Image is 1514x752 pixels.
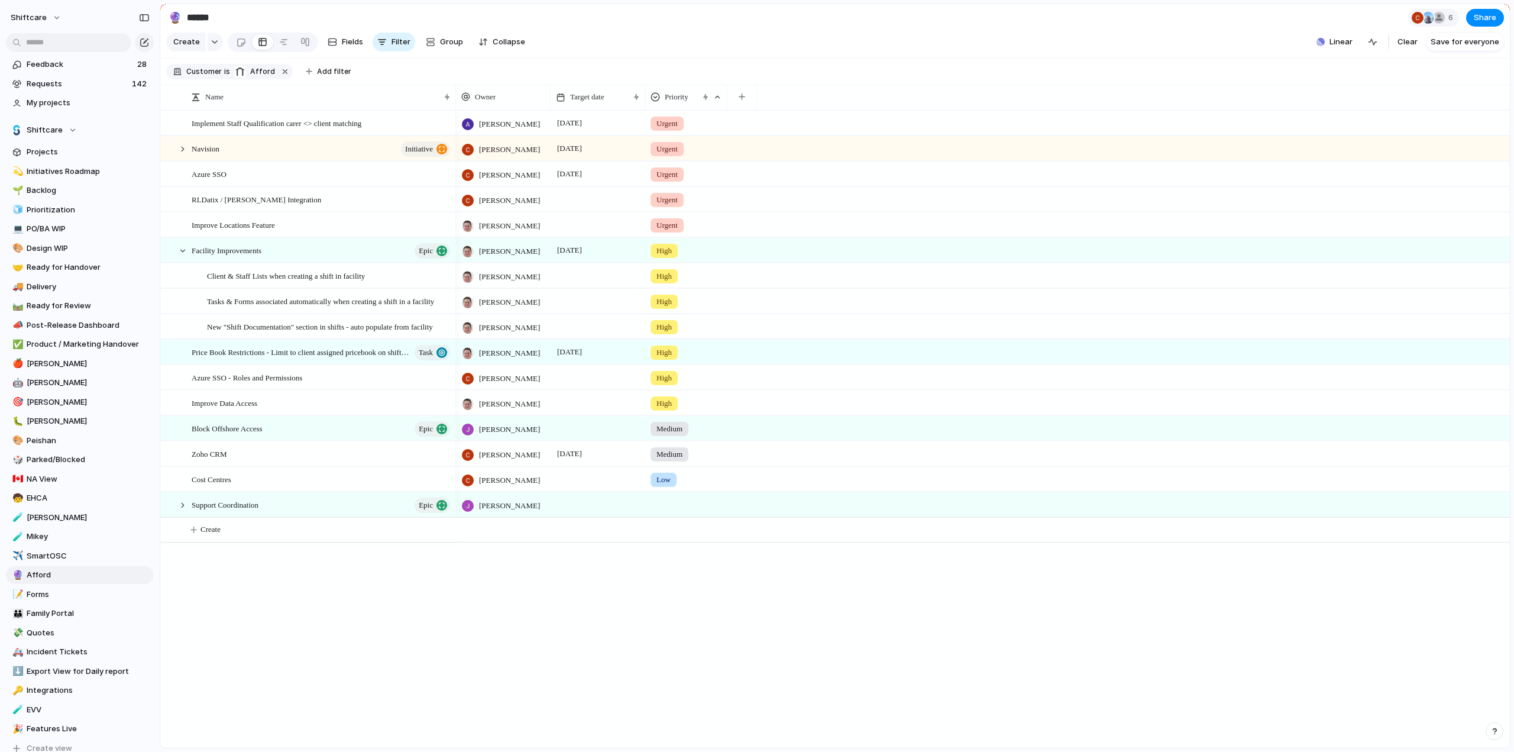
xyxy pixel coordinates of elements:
span: [PERSON_NAME] [479,373,540,385]
div: ✈️ [12,549,21,563]
span: EVV [27,704,150,716]
span: Navision [192,141,219,155]
a: 📝Forms [6,586,154,603]
a: ✅Product / Marketing Handover [6,335,154,353]
button: Collapse [474,33,530,51]
span: [PERSON_NAME] [479,271,540,283]
span: [PERSON_NAME] [479,449,540,461]
a: 🔮Afford [6,566,154,584]
span: Share [1474,12,1496,24]
span: Features Live [27,723,150,735]
span: Medium [656,448,682,460]
span: [PERSON_NAME] [479,144,540,156]
span: Create [173,36,200,48]
button: is [222,65,232,78]
div: 🤝 [12,261,21,275]
span: [DATE] [554,116,585,130]
span: Low [656,474,671,486]
button: 🚚 [11,281,22,293]
span: EHCA [27,492,150,504]
span: Urgent [656,143,678,155]
span: Shiftcare [27,124,63,136]
div: 🤖 [12,376,21,390]
button: Create [166,33,206,51]
span: High [656,372,672,384]
button: Group [420,33,469,51]
button: 👪 [11,608,22,619]
span: Group [440,36,463,48]
span: Azure SSO - Roles and Permissions [192,370,302,384]
span: [PERSON_NAME] [479,398,540,410]
span: New "Shift Documentation" section in shifts - auto populate from facility [207,319,433,333]
div: 💫Initiatives Roadmap [6,163,154,180]
a: Requests142 [6,75,154,93]
button: 🧪 [11,704,22,716]
span: RLDatix / [PERSON_NAME] Integration [192,192,321,206]
button: Shiftcare [6,121,154,139]
a: 🧊Prioritization [6,201,154,219]
button: 🔮 [11,569,22,581]
span: Urgent [656,169,678,180]
span: Add filter [317,66,351,77]
div: 🎉Features Live [6,720,154,738]
div: 🎨 [12,241,21,255]
span: Medium [656,423,682,435]
span: [PERSON_NAME] [479,220,540,232]
span: Improve Data Access [192,396,257,409]
a: ✈️SmartOSC [6,547,154,565]
button: Linear [1312,33,1357,51]
button: 🎨 [11,435,22,447]
button: 🧪 [11,512,22,524]
div: 💸 [12,626,21,640]
span: [PERSON_NAME] [479,500,540,512]
span: My projects [27,97,150,109]
span: shiftcare [11,12,47,24]
button: 🎨 [11,243,22,254]
div: 🎯 [12,395,21,409]
button: 🤝 [11,262,22,273]
span: High [656,245,672,257]
div: 🔑 [12,684,21,698]
span: Ready for Review [27,300,150,312]
a: 🧪[PERSON_NAME] [6,509,154,527]
span: Cost Centres [192,472,231,486]
div: 🌱Backlog [6,182,154,199]
button: Epic [415,421,450,437]
div: 🎯[PERSON_NAME] [6,393,154,411]
span: Projects [27,146,150,158]
div: 🍎 [12,357,21,370]
div: 🔮 [169,9,182,25]
div: 🧪Mikey [6,528,154,546]
span: Tasks & Forms associated automatically when creating a shift in a facility [207,294,434,308]
button: Save for everyone [1426,33,1504,51]
button: Share [1466,9,1504,27]
button: 🎯 [11,396,22,408]
span: High [656,270,672,282]
div: 👪Family Portal [6,605,154,622]
span: [PERSON_NAME] [479,475,540,486]
div: 🎲 [12,453,21,467]
span: Azure SSO [192,167,227,180]
span: Clear [1397,36,1418,48]
button: Epic [415,498,450,513]
a: 🛤️Ready for Review [6,297,154,315]
span: Design WIP [27,243,150,254]
span: High [656,321,672,333]
span: Name [205,91,224,103]
div: 🎨 [12,434,21,447]
a: ⬇️Export View for Daily report [6,663,154,680]
a: Feedback28 [6,56,154,73]
button: Add filter [299,63,358,80]
button: Task [415,345,450,360]
span: Client & Staff Lists when creating a shift in facility [207,269,365,282]
span: Collapse [493,36,525,48]
span: Improve Locations Feature [192,218,275,231]
div: 🚑Incident Tickets [6,643,154,661]
span: Mikey [27,531,150,543]
span: Facility Improvements [192,243,261,257]
span: [PERSON_NAME] [27,377,150,389]
button: initiative [401,141,450,157]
